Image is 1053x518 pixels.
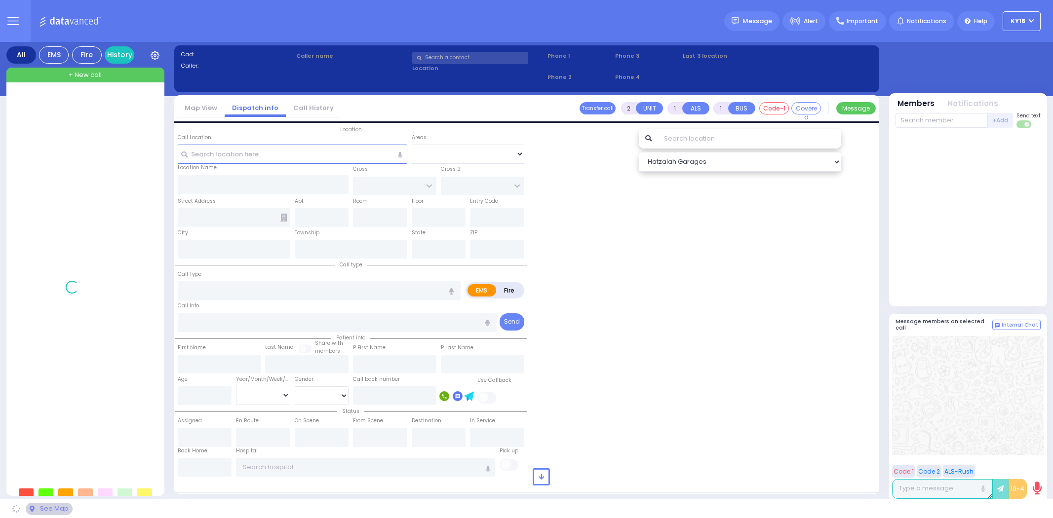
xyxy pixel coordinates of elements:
input: Search member [896,113,988,128]
label: First Name [178,344,206,352]
span: Message [742,16,772,26]
span: KY18 [1011,17,1025,26]
span: Phone 2 [547,73,612,81]
span: Help [974,17,987,26]
img: comment-alt.png [995,323,1000,328]
label: From Scene [353,417,383,425]
span: Internal Chat [1002,322,1038,329]
label: Entry Code [470,197,498,205]
label: In Service [470,417,495,425]
label: Last Name [265,343,293,351]
span: Other building occupants [280,214,287,222]
label: Caller: [181,62,293,70]
button: KY18 [1003,11,1041,31]
a: Map View [177,103,225,112]
span: + New call [69,70,102,80]
label: Use Callback [477,376,511,384]
label: Areas [412,134,427,142]
label: Call back number [353,375,400,383]
label: Cross 1 [353,165,371,173]
label: Location Name [178,164,217,172]
button: UNIT [636,102,663,114]
button: Code-1 [759,102,789,114]
button: Send [500,313,524,331]
span: Important [847,17,878,26]
span: Alert [804,17,818,26]
input: Search location [658,129,841,148]
label: En Route [236,417,259,425]
h5: Message members on selected call [896,318,992,331]
button: BUS [728,102,755,114]
label: Gender [295,375,313,383]
span: Send text [1016,112,1041,119]
button: ALS-Rush [943,465,975,478]
span: Notifications [907,17,946,26]
a: Dispatch info [225,103,286,112]
label: P Last Name [441,344,473,352]
label: Assigned [178,417,202,425]
label: On Scene [295,417,319,425]
label: Room [353,197,368,205]
label: ZIP [470,229,477,237]
button: Internal Chat [992,320,1041,331]
span: Phone 3 [615,52,679,60]
span: members [315,347,340,355]
input: Search a contact [412,52,528,64]
button: Message [836,102,876,114]
label: Destination [412,417,441,425]
span: Patient info [331,334,370,341]
div: Year/Month/Week/Day [236,375,290,383]
label: Turn off text [1016,119,1032,129]
label: Age [178,375,188,383]
button: Code 2 [917,465,941,478]
label: Call Info [178,302,199,310]
label: Fire [496,284,523,296]
div: See map [26,503,72,515]
label: State [412,229,426,237]
input: Search hospital [236,458,495,477]
label: Cross 2 [441,165,461,173]
label: Location [412,64,544,73]
label: Caller name [296,52,409,60]
div: Fire [72,46,102,64]
button: Members [897,98,935,110]
a: Call History [286,103,341,112]
button: Code 1 [892,465,915,478]
label: Last 3 location [683,52,778,60]
img: Logo [39,15,105,27]
input: Search location here [178,145,407,163]
div: All [6,46,36,64]
img: message.svg [732,17,739,25]
span: Phone 1 [547,52,612,60]
a: History [105,46,134,64]
label: Apt [295,197,304,205]
span: Phone 4 [615,73,679,81]
div: EMS [39,46,69,64]
small: Share with [315,339,343,347]
label: Township [295,229,319,237]
label: Cad: [181,50,293,59]
button: ALS [682,102,709,114]
label: Pick up [500,447,518,455]
button: Transfer call [580,102,616,114]
label: Hospital [236,447,258,455]
span: Status [337,407,364,415]
span: Call type [335,261,367,268]
button: Covered [791,102,821,114]
label: Floor [412,197,424,205]
label: EMS [468,284,496,296]
label: Call Type [178,270,201,278]
label: Call Location [178,134,211,142]
label: P First Name [353,344,386,352]
button: Notifications [947,98,998,110]
label: City [178,229,188,237]
label: Back Home [178,447,207,455]
label: Street Address [178,197,216,205]
span: Location [335,126,367,133]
